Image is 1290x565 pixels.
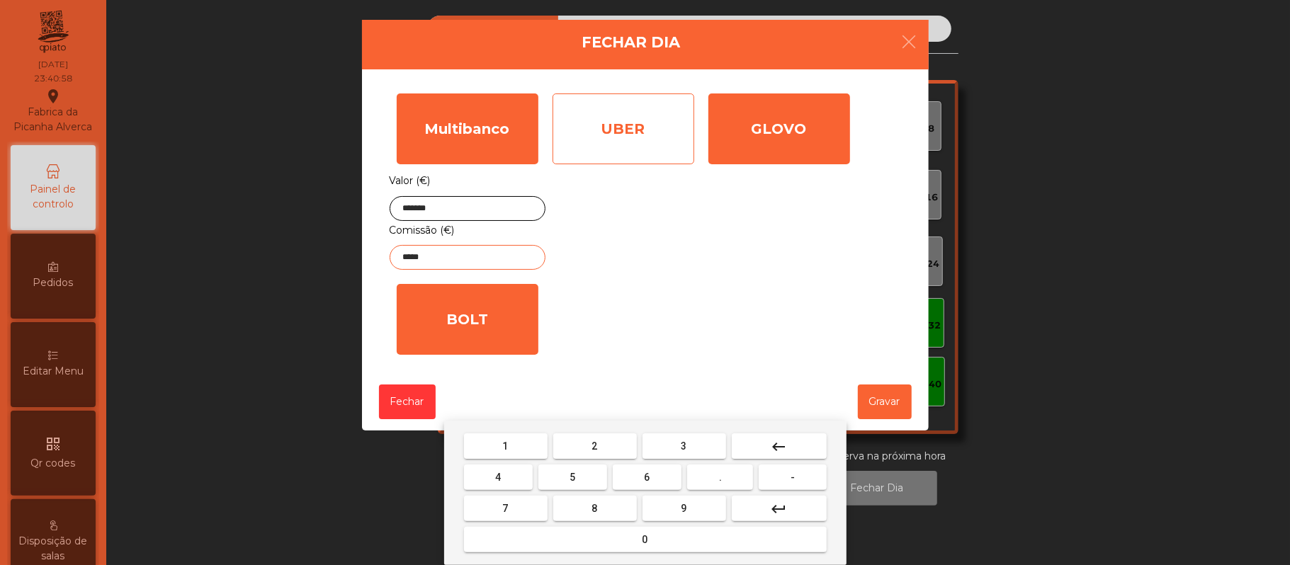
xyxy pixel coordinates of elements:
span: . [719,472,722,483]
span: - [791,472,795,483]
span: 2 [592,440,598,452]
button: Fechar [379,384,436,419]
span: 1 [503,440,509,452]
mat-icon: keyboard_backspace [771,438,788,455]
span: 5 [570,472,575,483]
span: 6 [645,472,650,483]
span: 8 [592,503,598,514]
div: BOLT [397,284,538,355]
span: 9 [681,503,687,514]
h4: Fechar Dia [582,32,680,53]
button: Gravar [858,384,912,419]
label: Comissão (€) [390,221,455,240]
label: Valor (€) [390,171,431,190]
div: UBER [553,93,694,164]
div: GLOVO [708,93,850,164]
mat-icon: keyboard_return [771,501,788,518]
span: 7 [503,503,509,514]
span: 3 [681,440,687,452]
span: 4 [495,472,501,483]
span: 0 [643,534,648,545]
div: Multibanco [397,93,538,164]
